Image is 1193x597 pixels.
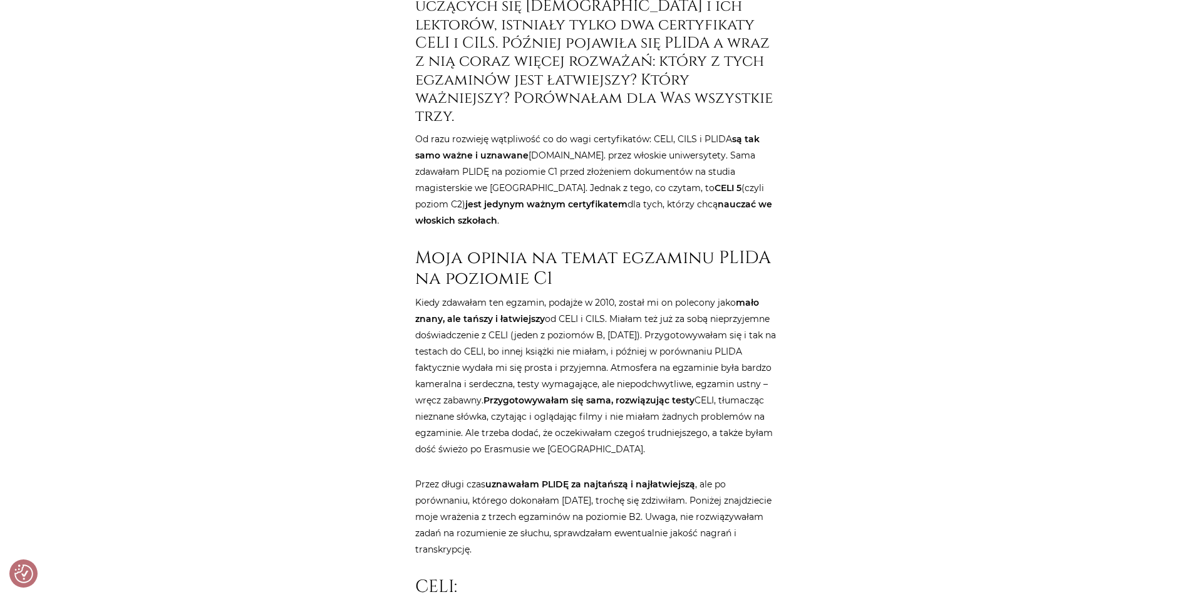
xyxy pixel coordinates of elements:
p: Od razu rozwieję wątpliwość co do wagi certyfikatów: CELI, CILS i PLIDA [DOMAIN_NAME]. przez włos... [415,131,778,229]
p: Przez długi czas , ale po porównaniu, którego dokonałam [DATE], trochę się zdziwiłam. Poniżej zna... [415,476,778,558]
button: Preferencje co do zgód [14,564,33,583]
strong: CELI 5 [715,182,741,194]
strong: uznawałam PLIDĘ za najtańszą i najłatwiejszą [485,479,695,490]
img: Revisit consent button [14,564,33,583]
strong: Przygotowywałam się sama, rozwiązując testy [483,395,695,406]
strong: są tak samo ważne i uznawane [415,133,760,161]
h2: Moja opinia na temat egzaminu PLIDA na poziomie C1 [415,247,778,289]
strong: jest jedynym ważnym certyfikatem [465,199,627,210]
p: Kiedy zdawałam ten egzamin, podajże w 2010, został mi on polecony jako od CELI i CILS. Miałam też... [415,294,778,457]
strong: nauczać we włoskich szkołach [415,199,772,226]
